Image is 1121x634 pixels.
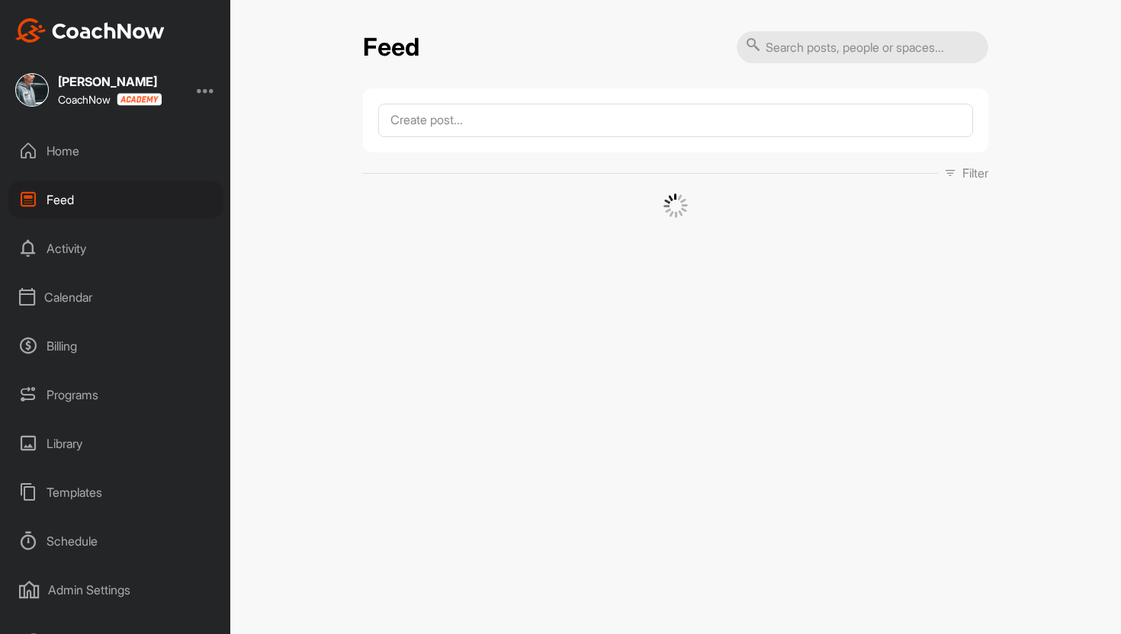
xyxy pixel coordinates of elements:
[8,376,223,414] div: Programs
[15,73,49,107] img: square_d3c6f7af76e2bfdd576d1e7f520099fd.jpg
[8,229,223,267] div: Activity
[8,522,223,560] div: Schedule
[15,18,165,43] img: CoachNow
[58,93,162,106] div: CoachNow
[8,181,223,219] div: Feed
[8,278,223,316] div: Calendar
[8,571,223,609] div: Admin Settings
[8,473,223,511] div: Templates
[737,31,988,63] input: Search posts, people or spaces...
[962,164,988,182] p: Filter
[117,93,162,106] img: CoachNow acadmey
[363,33,419,62] h2: Feed
[8,132,223,170] div: Home
[8,327,223,365] div: Billing
[58,75,162,88] div: [PERSON_NAME]
[8,424,223,463] div: Library
[663,194,688,218] img: G6gVgL6ErOh57ABN0eRmCEwV0I4iEi4d8EwaPGI0tHgoAbU4EAHFLEQAh+QQFCgALACwIAA4AGAASAAAEbHDJSesaOCdk+8xg...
